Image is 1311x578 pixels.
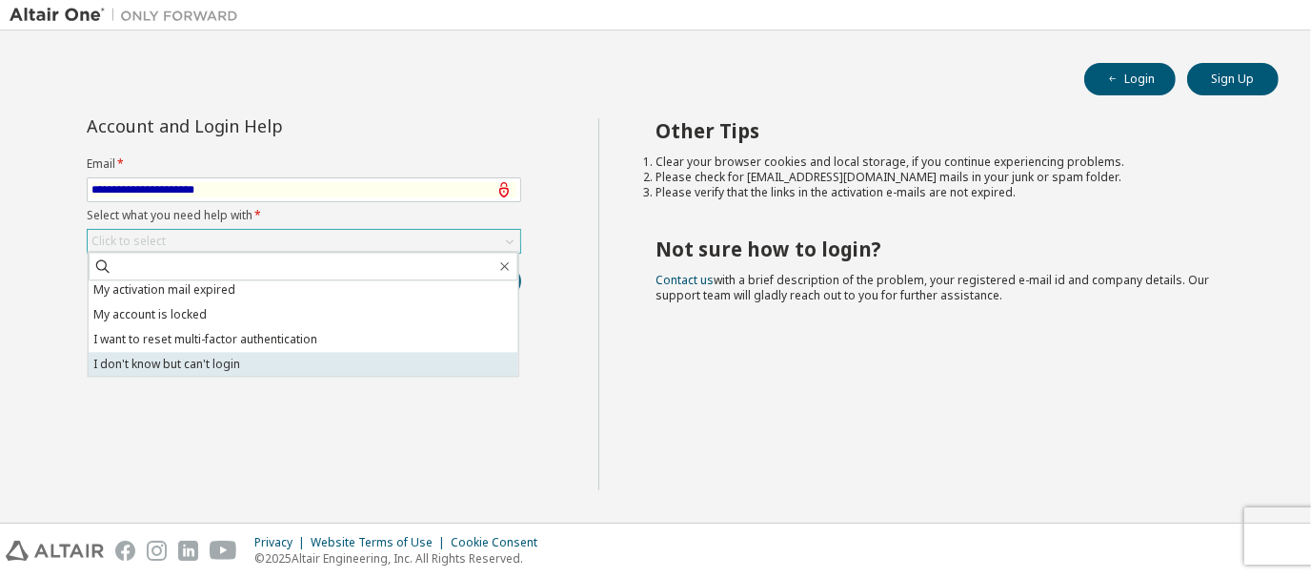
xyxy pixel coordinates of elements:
[87,208,521,223] label: Select what you need help with
[656,272,1210,303] span: with a brief description of the problem, your registered e-mail id and company details. Our suppo...
[1187,63,1279,95] button: Sign Up
[87,156,521,172] label: Email
[656,185,1245,200] li: Please verify that the links in the activation e-mails are not expired.
[656,155,1245,170] li: Clear your browser cookies and local storage, if you continue experiencing problems.
[87,118,434,134] div: Account and Login Help
[254,550,549,567] p: © 2025 Altair Engineering, Inc. All Rights Reserved.
[147,541,167,561] img: instagram.svg
[91,234,166,249] div: Click to select
[88,230,520,253] div: Click to select
[311,535,451,550] div: Website Terms of Use
[6,541,104,561] img: altair_logo.svg
[115,541,135,561] img: facebook.svg
[89,278,518,302] li: My activation mail expired
[656,272,715,288] a: Contact us
[178,541,198,561] img: linkedin.svg
[656,118,1245,143] h2: Other Tips
[254,535,311,550] div: Privacy
[10,6,248,25] img: Altair One
[656,237,1245,261] h2: Not sure how to login?
[1084,63,1176,95] button: Login
[210,541,237,561] img: youtube.svg
[451,535,549,550] div: Cookie Consent
[656,170,1245,185] li: Please check for [EMAIL_ADDRESS][DOMAIN_NAME] mails in your junk or spam folder.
